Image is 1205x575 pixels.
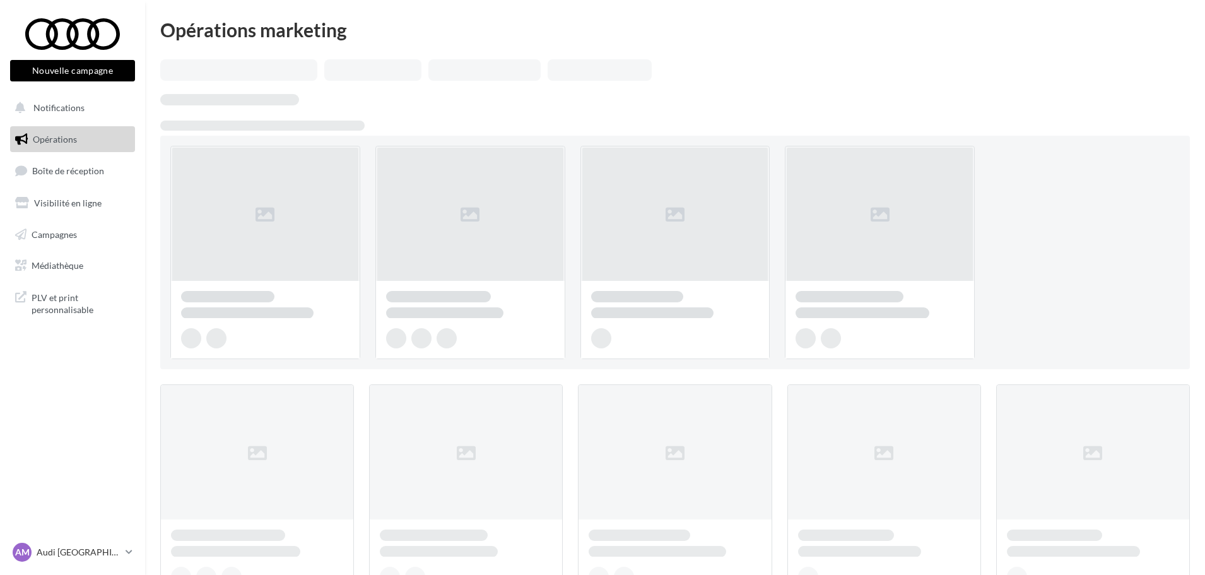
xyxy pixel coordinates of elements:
[8,157,138,184] a: Boîte de réception
[8,222,138,248] a: Campagnes
[32,289,130,316] span: PLV et print personnalisable
[33,134,77,145] span: Opérations
[32,228,77,239] span: Campagnes
[32,165,104,176] span: Boîte de réception
[15,546,30,559] span: AM
[32,260,83,271] span: Médiathèque
[34,198,102,208] span: Visibilité en ligne
[8,95,132,121] button: Notifications
[10,60,135,81] button: Nouvelle campagne
[8,126,138,153] a: Opérations
[8,190,138,216] a: Visibilité en ligne
[37,546,120,559] p: Audi [GEOGRAPHIC_DATA]
[33,102,85,113] span: Notifications
[160,20,1190,39] div: Opérations marketing
[8,252,138,279] a: Médiathèque
[8,284,138,321] a: PLV et print personnalisable
[10,540,135,564] a: AM Audi [GEOGRAPHIC_DATA]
